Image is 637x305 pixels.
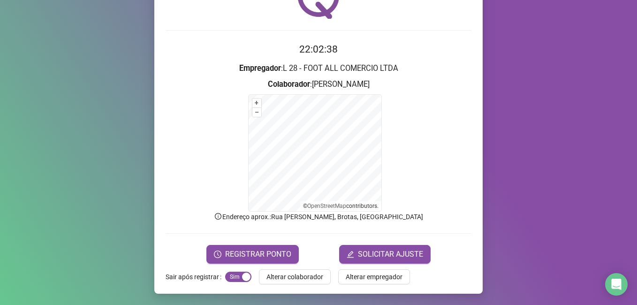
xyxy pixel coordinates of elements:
button: Alterar colaborador [259,269,331,284]
span: edit [347,251,354,258]
span: REGISTRAR PONTO [225,249,291,260]
span: info-circle [214,212,222,221]
h3: : L 28 - FOOT ALL COMERCIO LTDA [166,62,471,75]
button: – [252,108,261,117]
button: Alterar empregador [338,269,410,284]
time: 22:02:38 [299,44,338,55]
button: REGISTRAR PONTO [206,245,299,264]
label: Sair após registrar [166,269,225,284]
p: Endereço aprox. : Rua [PERSON_NAME], Brotas, [GEOGRAPHIC_DATA] [166,212,471,222]
div: Open Intercom Messenger [605,273,628,296]
strong: Colaborador [268,80,310,89]
h3: : [PERSON_NAME] [166,78,471,91]
span: Alterar empregador [346,272,402,282]
strong: Empregador [239,64,281,73]
li: © contributors. [303,203,379,209]
span: clock-circle [214,251,221,258]
button: editSOLICITAR AJUSTE [339,245,431,264]
button: + [252,99,261,107]
span: SOLICITAR AJUSTE [358,249,423,260]
a: OpenStreetMap [307,203,346,209]
span: Alterar colaborador [266,272,323,282]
